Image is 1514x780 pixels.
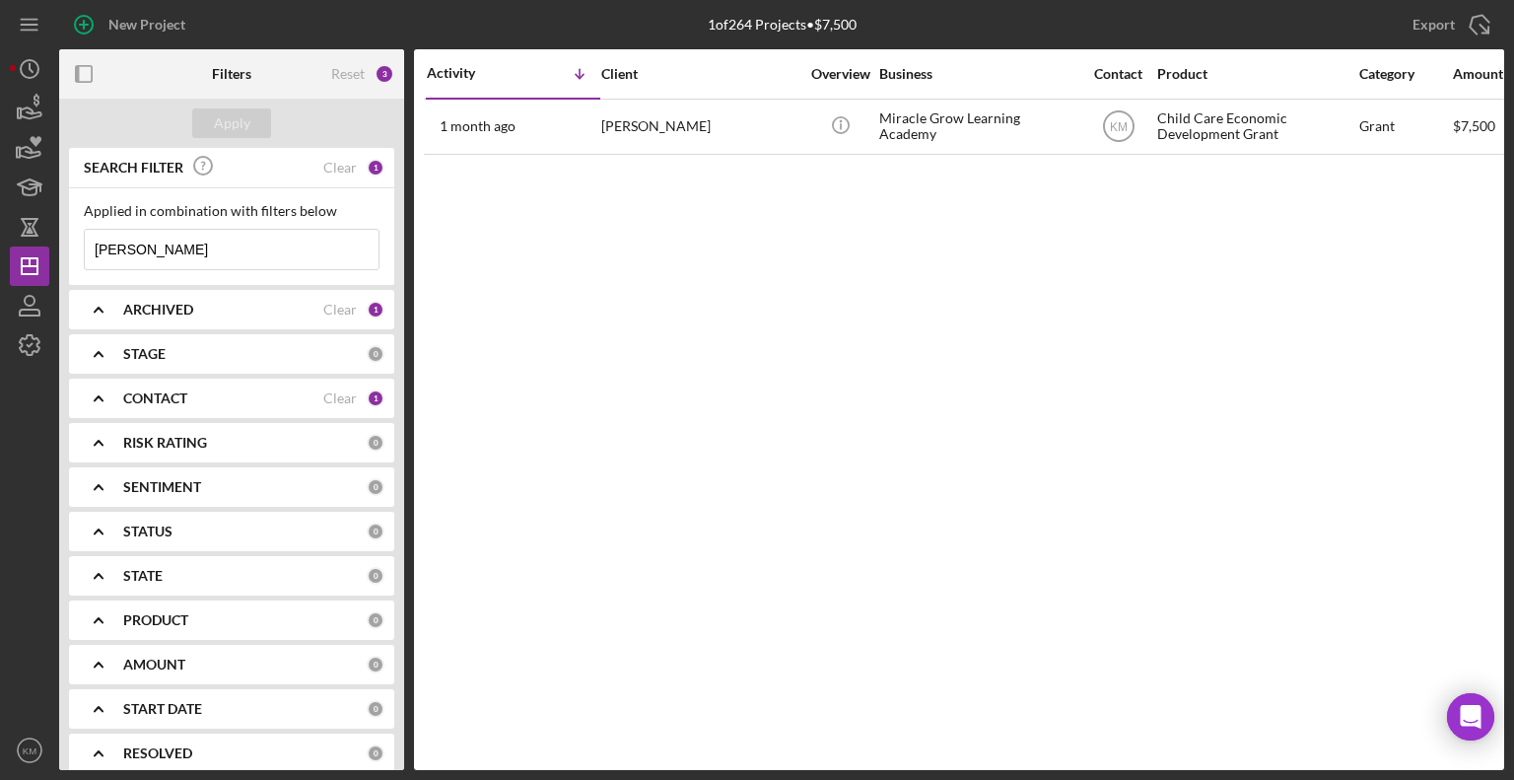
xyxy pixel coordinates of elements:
div: 0 [367,567,384,585]
button: Export [1393,5,1504,44]
button: New Project [59,5,205,44]
button: KM [10,731,49,770]
b: RESOLVED [123,745,192,761]
div: 0 [367,656,384,674]
div: Export [1412,5,1455,44]
div: 0 [367,523,384,540]
b: CONTACT [123,390,187,406]
div: 3 [375,64,394,84]
div: Grant [1359,101,1451,153]
div: [PERSON_NAME] [601,101,798,153]
div: Client [601,66,798,82]
div: 0 [367,745,384,762]
div: 0 [367,478,384,496]
b: STAGE [123,346,166,362]
div: Open Intercom Messenger [1447,693,1494,741]
div: Apply [214,108,250,138]
div: Reset [331,66,365,82]
div: 0 [367,611,384,629]
b: PRODUCT [123,612,188,628]
button: Apply [192,108,271,138]
div: Product [1157,66,1354,82]
div: Miracle Grow Learning Academy [879,101,1076,153]
text: KM [23,745,36,756]
b: Filters [212,66,251,82]
div: 1 [367,159,384,177]
div: Overview [803,66,877,82]
div: 0 [367,700,384,718]
div: 1 [367,301,384,319]
b: ARCHIVED [123,302,193,318]
b: RISK RATING [123,435,207,451]
div: Contact [1081,66,1155,82]
b: START DATE [123,701,202,717]
div: 1 [367,390,384,407]
div: Clear [323,390,357,406]
div: 0 [367,345,384,363]
b: STATUS [123,524,172,539]
b: STATE [123,568,163,584]
div: New Project [108,5,185,44]
b: SENTIMENT [123,479,201,495]
div: 0 [367,434,384,452]
div: Business [879,66,1076,82]
div: Applied in combination with filters below [84,203,379,219]
div: Category [1359,66,1451,82]
time: 2025-07-15 21:47 [440,118,516,134]
div: Activity [427,65,514,81]
b: AMOUNT [123,657,185,673]
div: Clear [323,160,357,176]
div: Child Care Economic Development Grant [1157,101,1354,153]
div: Clear [323,302,357,318]
div: 1 of 264 Projects • $7,500 [708,17,857,33]
text: KM [1110,120,1128,134]
b: SEARCH FILTER [84,160,183,176]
